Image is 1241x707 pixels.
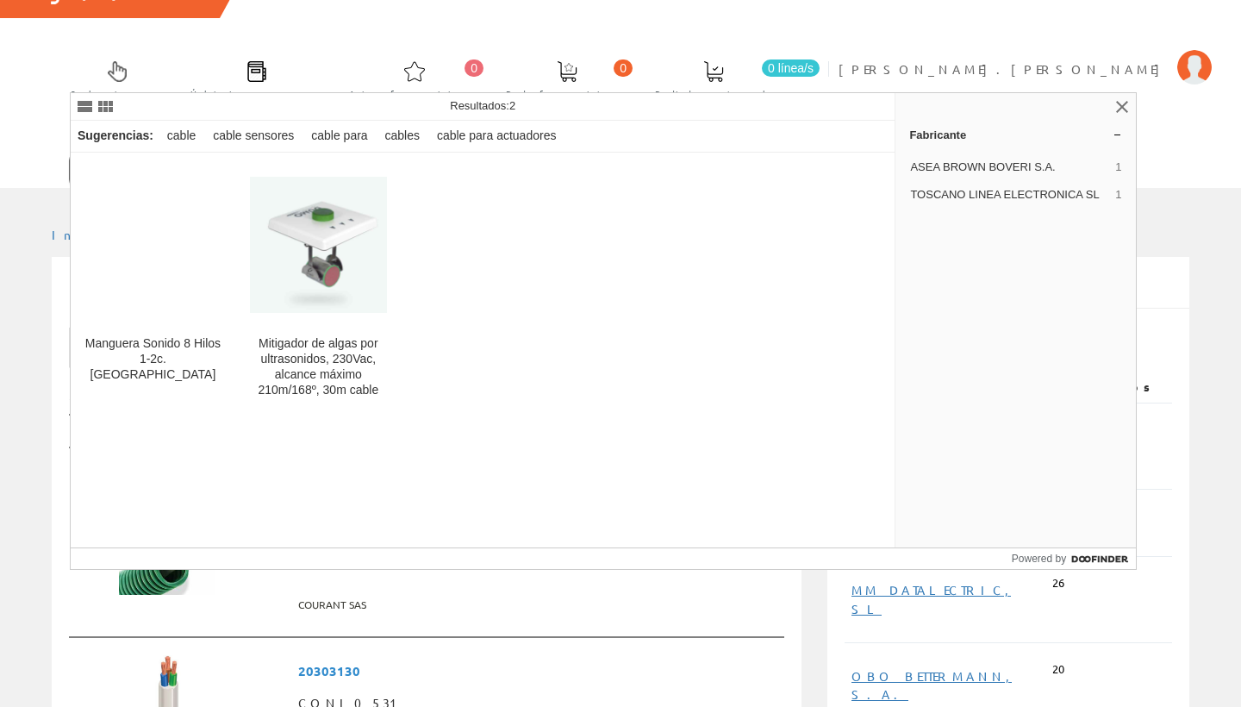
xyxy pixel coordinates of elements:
span: ASEA BROWN BOVERI S.A. [910,160,1108,175]
div: cables [378,121,427,152]
div: Mitigador de algas por ultrasonidos, 230Vac, alcance máximo 210m/168º, 30m cable [250,336,387,398]
span: 20 [1052,661,1064,678]
a: Fabricante [895,121,1136,148]
a: Mitigador de algas por ultrasonidos, 230Vac, alcance máximo 210m/168º, 30m cable Mitigador de alg... [236,153,401,418]
a: Manguera Sonido 8 Hilos 1-2c. Niessen Manguera Sonido 8 Hilos 1-2c. [GEOGRAPHIC_DATA] [71,153,235,418]
span: TOSCANO LINEA ELECTRONICA SL [910,187,1108,203]
span: 0 línea/s [762,59,820,77]
a: MM DATALECTRIC, SL [851,582,1011,616]
span: 1 [1115,160,1121,175]
span: Selectores [71,85,164,103]
span: [PERSON_NAME].[PERSON_NAME] [839,60,1169,78]
div: cable para [304,121,374,152]
a: [PERSON_NAME].[PERSON_NAME] [839,47,1212,63]
h1: 3x2,5 [69,285,784,319]
div: cable [160,121,203,152]
span: 0 [465,59,483,77]
a: OBO BETTERMANN, S.A. [851,668,1012,702]
span: 2 [509,99,515,112]
span: COURANT SAS [298,591,777,619]
span: Ped. favoritos [506,85,628,103]
div: Sugerencias: [71,124,157,148]
span: Resultados: [450,99,515,112]
span: 0 [614,59,633,77]
a: Listado de artículos [69,328,332,368]
span: Últimas compras [190,85,322,103]
span: Powered by [1012,551,1066,566]
label: Mostrar [69,384,220,410]
span: 1 [1115,187,1121,203]
span: 26 [1052,575,1064,591]
div: cable para actuadores [430,121,564,152]
div: cable sensores [206,121,301,152]
span: 20303130 [298,655,777,687]
span: Art. favoritos [349,85,479,103]
a: Inicio [52,227,125,242]
span: Pedido actual [655,85,772,103]
div: Manguera Sonido 8 Hilos 1-2c. [GEOGRAPHIC_DATA] [84,336,221,383]
img: Mitigador de algas por ultrasonidos, 230Vac, alcance máximo 210m/168º, 30m cable [250,177,387,314]
a: Powered by [1012,548,1137,569]
a: Selectores [53,47,172,109]
a: Últimas compras [173,47,331,109]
